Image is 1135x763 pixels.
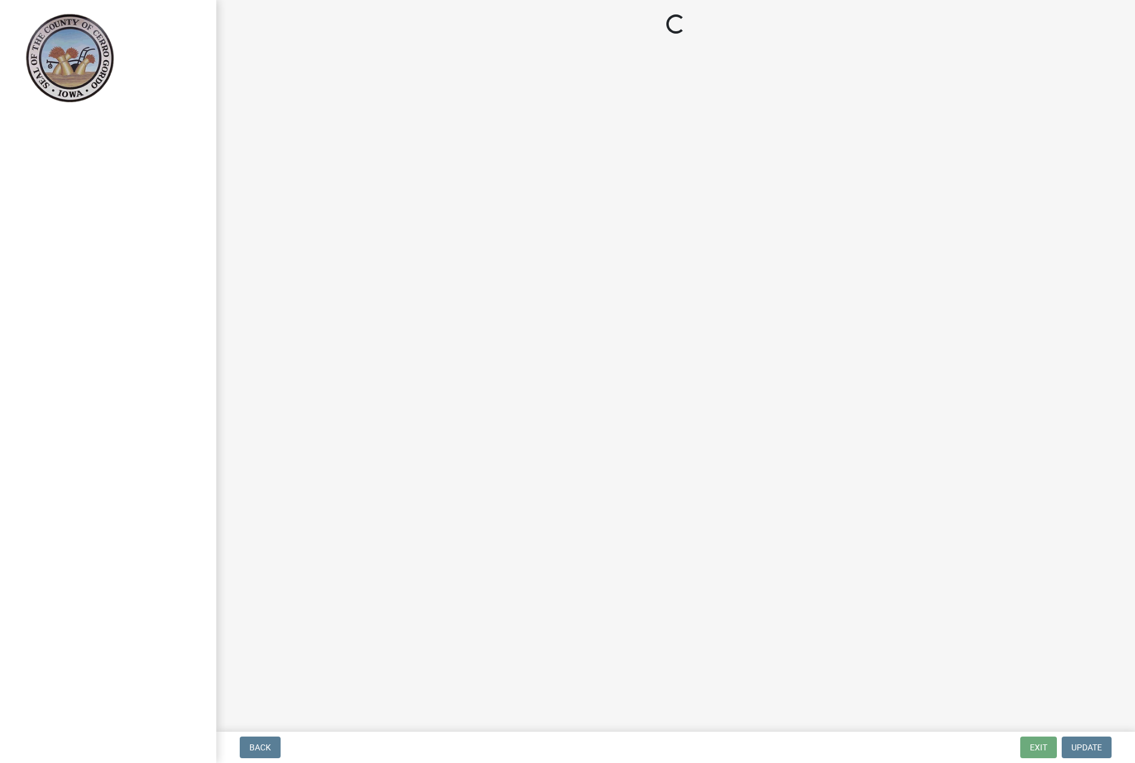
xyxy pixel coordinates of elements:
button: Exit [1020,737,1057,758]
span: Update [1071,743,1102,752]
button: Back [240,737,281,758]
img: Cerro Gordo County, Iowa [24,13,115,103]
span: Back [249,743,271,752]
button: Update [1062,737,1112,758]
